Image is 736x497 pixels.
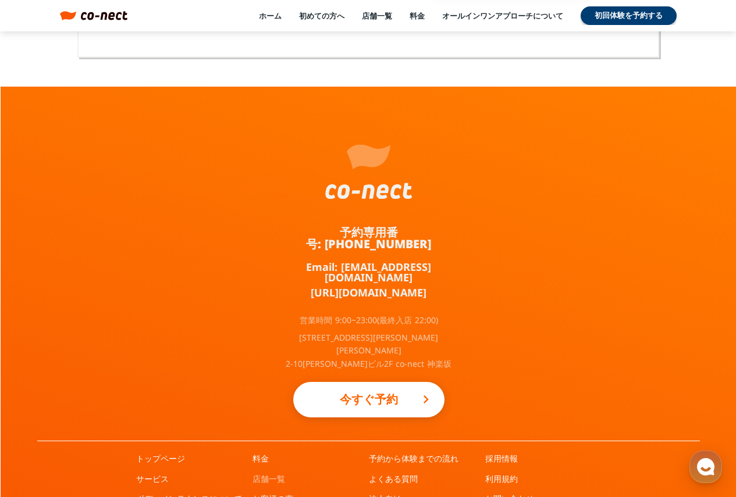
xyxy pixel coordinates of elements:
a: 利用規約 [485,473,518,485]
p: 営業時間 9:00~23:00(最終入店 22:00) [300,316,438,324]
a: 設定 [150,369,223,398]
a: チャット [77,369,150,398]
i: keyboard_arrow_right [419,392,433,406]
span: チャット [99,387,127,396]
a: 予約専用番号: [PHONE_NUMBER] [282,227,456,250]
a: 初めての方へ [299,10,344,21]
p: 今すぐ予約 [317,387,421,412]
a: ホーム [259,10,282,21]
a: 予約から体験までの流れ [369,453,458,464]
a: ホーム [3,369,77,398]
a: 採用情報 [485,453,518,464]
a: 店舗一覧 [362,10,392,21]
a: 料金 [410,10,425,21]
span: ホーム [30,386,51,395]
a: オールインワンアプローチについて [442,10,563,21]
span: 設定 [180,386,194,395]
a: 初回体験を予約する [581,6,677,25]
a: Email: [EMAIL_ADDRESS][DOMAIN_NAME] [282,262,456,283]
a: トップページ [136,453,185,464]
a: サービス [136,473,169,485]
a: 今すぐ予約keyboard_arrow_right [293,382,445,417]
a: よくある質問 [369,473,418,485]
a: [URL][DOMAIN_NAME] [311,287,426,298]
a: 店舗一覧 [253,473,285,485]
p: [STREET_ADDRESS][PERSON_NAME][PERSON_NAME] 2-10[PERSON_NAME]ビル2F co-nect 神楽坂 [282,331,456,370]
a: 料金 [253,453,269,464]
